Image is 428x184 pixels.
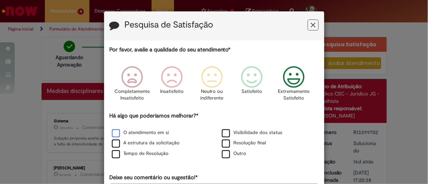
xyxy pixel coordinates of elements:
[199,88,225,102] p: Neutro ou indiferente
[222,140,266,147] label: Resolução final
[153,61,191,111] div: Insatisfeito
[112,140,180,147] label: A estrutura da solicitação
[278,88,309,102] p: Extremamente Satisfeito
[160,88,184,95] p: Insatisfeito
[222,150,247,157] label: Outro
[110,112,319,159] div: Há algo que poderíamos melhorar?*
[114,88,150,102] p: Completamente Insatisfeito
[112,150,169,157] label: Tempo de Resolução
[222,129,283,136] label: Visibilidade dos status
[125,20,213,30] label: Pesquisa de Satisfação
[233,61,270,111] div: Satisfeito
[193,61,231,111] div: Neutro ou indiferente
[273,61,315,111] div: Extremamente Satisfeito
[110,46,231,54] label: Por favor, avalie a qualidade do seu atendimento*
[112,129,169,136] label: O atendimento em si
[241,88,262,95] p: Satisfeito
[113,61,151,111] div: Completamente Insatisfeito
[110,174,198,181] label: Deixe seu comentário ou sugestão!*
